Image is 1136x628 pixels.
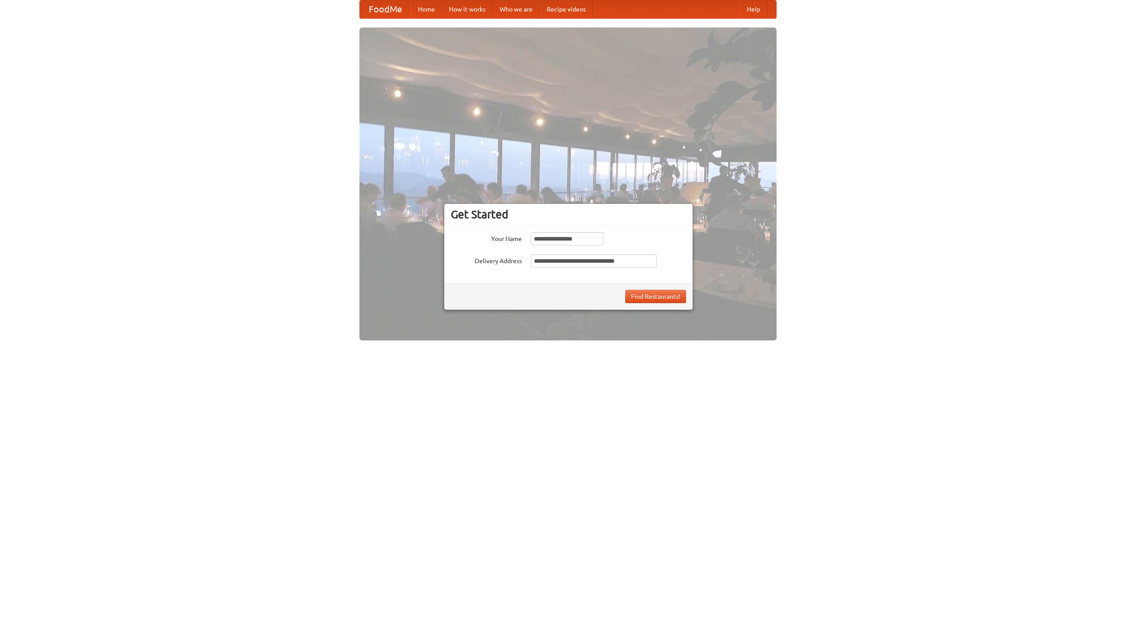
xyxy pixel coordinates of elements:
a: Who we are [493,0,540,18]
label: Delivery Address [451,254,522,265]
a: Help [740,0,767,18]
a: Recipe videos [540,0,593,18]
a: Home [411,0,442,18]
h3: Get Started [451,208,686,221]
button: Find Restaurants! [625,290,686,303]
a: FoodMe [360,0,411,18]
label: Your Name [451,232,522,243]
a: How it works [442,0,493,18]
